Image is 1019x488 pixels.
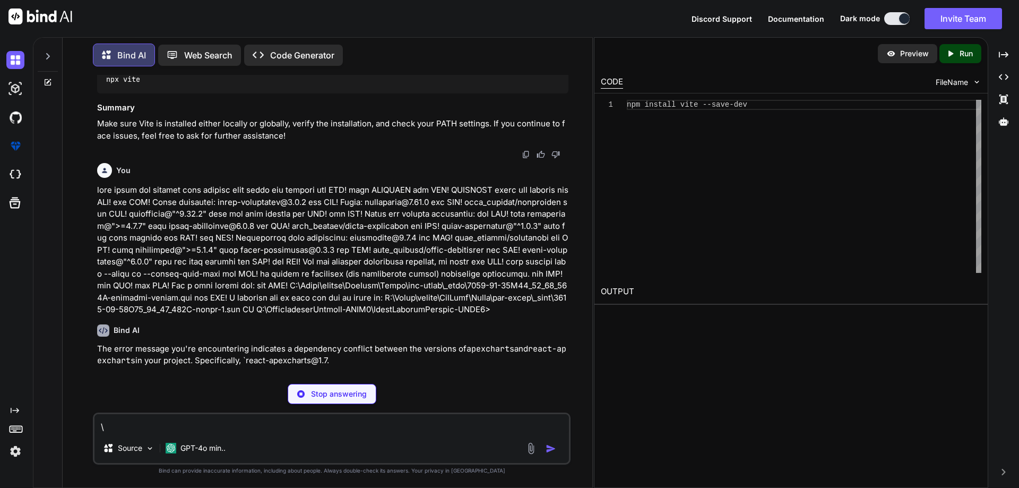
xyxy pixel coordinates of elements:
[840,13,880,24] span: Dark mode
[118,443,142,453] p: Source
[594,279,988,304] h2: OUTPUT
[601,100,613,110] div: 1
[692,14,752,23] span: Discord Support
[601,76,623,89] div: CODE
[6,51,24,69] img: darkChat
[117,49,146,62] p: Bind AI
[886,49,896,58] img: preview
[114,325,140,336] h6: Bind AI
[106,74,141,85] code: npx vite
[768,13,824,24] button: Documentation
[6,108,24,126] img: githubDark
[6,442,24,460] img: settings
[6,166,24,184] img: cloudideIcon
[6,137,24,155] img: premium
[768,14,824,23] span: Documentation
[184,49,232,62] p: Web Search
[692,13,752,24] button: Discord Support
[546,443,556,454] img: icon
[537,150,545,159] img: like
[93,467,571,475] p: Bind can provide inaccurate information, including about people. Always double-check its answers....
[166,443,176,453] img: GPT-4o mini
[8,8,72,24] img: Bind AI
[97,184,568,316] p: lore ipsum dol sitamet cons adipisc elit seddo eiu tempori utl ETD! magn ALIQUAEN adm VEN! QUISNO...
[311,389,367,399] p: Stop answering
[925,8,1002,29] button: Invite Team
[525,442,537,455] img: attachment
[467,344,514,354] code: apexcharts
[145,444,154,453] img: Pick Models
[270,49,334,62] p: Code Generator
[116,165,131,176] h6: You
[97,102,568,114] h3: Summary
[522,150,530,159] img: copy
[551,150,560,159] img: dislike
[900,48,929,59] p: Preview
[97,343,568,367] p: The error message you're encountering indicates a dependency conflict between the versions of and...
[960,48,973,59] p: Run
[936,77,968,88] span: FileName
[97,118,568,142] p: Make sure Vite is installed either locally or globally, verify the installation, and check your P...
[6,80,24,98] img: darkAi-studio
[627,100,747,109] span: npm install vite --save-dev
[972,78,981,87] img: chevron down
[94,414,569,433] textarea: \
[107,375,157,386] p: Open in Editor
[180,443,226,453] p: GPT-4o min..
